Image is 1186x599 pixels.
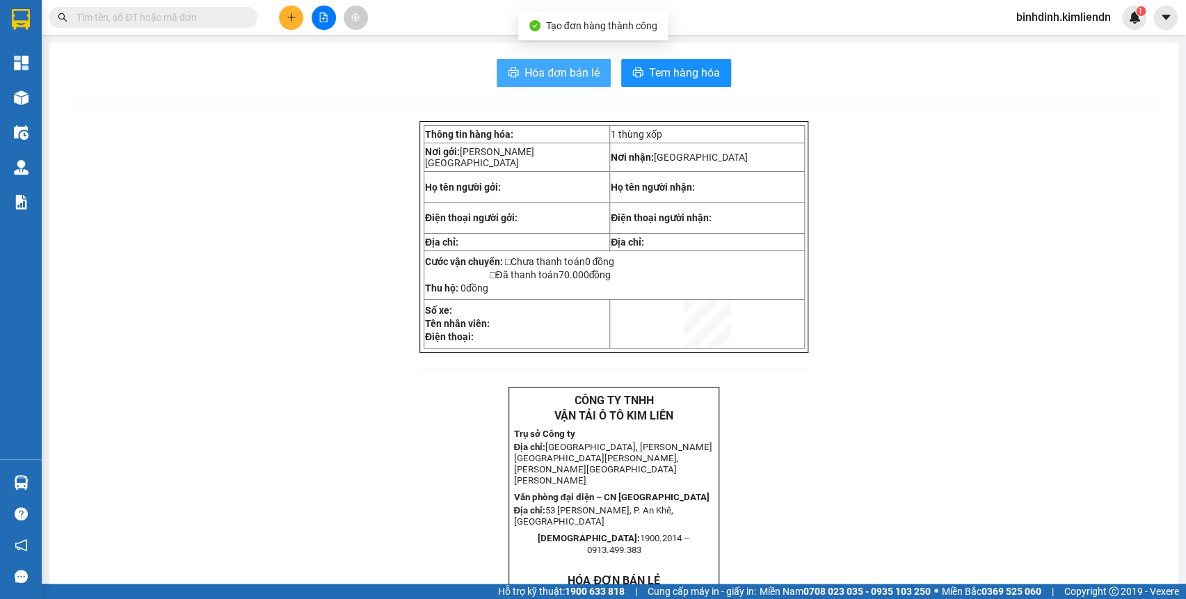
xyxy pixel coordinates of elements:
[1128,11,1141,24] img: icon-new-feature
[1052,584,1054,599] span: |
[14,90,29,105] img: warehouse-icon
[312,6,336,30] button: file-add
[513,429,575,439] strong: Trụ sở Công ty
[425,146,534,168] span: [PERSON_NAME][GEOGRAPHIC_DATA]
[558,269,588,280] span: 70.000
[554,409,673,422] strong: VẬN TẢI Ô TÔ KIM LIÊN
[538,533,640,543] strong: [DEMOGRAPHIC_DATA]:
[1005,8,1122,26] span: binhdinh.kimliendn
[425,129,513,140] strong: Thông tin hàng hóa:
[14,56,29,70] img: dashboard-icon
[12,9,30,30] img: logo-vxr
[513,442,545,452] strong: Địa chỉ:
[934,589,938,594] span: ⚪️
[586,533,690,555] span: 1900.2014 – 0913.499.383
[649,64,720,81] span: Tem hàng hóa
[425,331,474,342] strong: Điện thoại:
[1160,11,1172,24] span: caret-down
[58,13,67,22] span: search
[611,182,695,193] strong: Họ tên người nhận:
[319,13,328,22] span: file-add
[546,20,657,31] span: Tạo đơn hàng thành công
[611,237,644,248] strong: Địa chỉ:
[425,318,490,329] strong: Tên nhân viên:
[654,152,748,163] span: [GEOGRAPHIC_DATA]
[14,195,29,209] img: solution-icon
[513,505,673,527] span: 53 [PERSON_NAME], P. An Khê, [GEOGRAPHIC_DATA]
[568,574,660,587] strong: HÓA ĐƠN BÁN LẺ
[425,212,518,223] strong: Điện thoại người gởi:
[611,129,616,140] span: 1
[425,305,452,316] strong: Số xe:
[287,13,296,22] span: plus
[14,475,29,490] img: warehouse-icon
[425,237,458,248] strong: Địa chỉ:
[611,152,654,163] strong: Nơi nhận:
[77,10,241,25] input: Tìm tên, số ĐT hoặc mã đơn
[508,67,519,80] span: printer
[425,182,501,193] strong: Họ tên người gởi:
[574,394,653,407] strong: CÔNG TY TNHH
[981,586,1041,597] strong: 0369 525 060
[511,256,614,267] span: Chưa thanh toán
[618,129,662,140] span: thùng xốp
[513,505,545,516] strong: Địa chỉ:
[14,160,29,175] img: warehouse-icon
[15,570,28,583] span: message
[344,6,368,30] button: aim
[524,64,600,81] span: Hóa đơn bán lẻ
[351,13,360,22] span: aim
[513,442,712,486] span: [GEOGRAPHIC_DATA], [PERSON_NAME][GEOGRAPHIC_DATA][PERSON_NAME], [PERSON_NAME][GEOGRAPHIC_DATA][PE...
[942,584,1041,599] span: Miền Bắc
[611,212,712,223] strong: Điện thoại người nhận:
[425,282,458,294] strong: Thu hộ:
[565,586,625,597] strong: 1900 633 818
[15,538,28,552] span: notification
[529,20,540,31] span: check-circle
[458,282,488,294] span: đồng
[495,269,611,280] span: Đã thanh toán đồng
[803,586,931,597] strong: 0708 023 035 - 0935 103 250
[14,125,29,140] img: warehouse-icon
[497,59,611,87] button: printerHóa đơn bán lẻ
[760,584,931,599] span: Miền Nam
[425,256,503,267] strong: Cước vận chuyển:
[648,584,756,599] span: Cung cấp máy in - giấy in:
[498,584,625,599] span: Hỗ trợ kỹ thuật:
[513,492,709,502] strong: Văn phòng đại diện – CN [GEOGRAPHIC_DATA]
[621,59,731,87] button: printerTem hàng hóa
[632,67,643,80] span: printer
[584,256,614,267] span: 0 đồng
[279,6,303,30] button: plus
[1138,6,1143,16] span: 1
[425,146,460,157] strong: Nơi gởi:
[635,584,637,599] span: |
[1109,586,1119,596] span: copyright
[15,507,28,520] span: question-circle
[505,256,511,267] span: □
[490,269,495,280] span: □
[1136,6,1146,16] sup: 1
[1153,6,1178,30] button: caret-down
[460,282,466,294] span: 0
